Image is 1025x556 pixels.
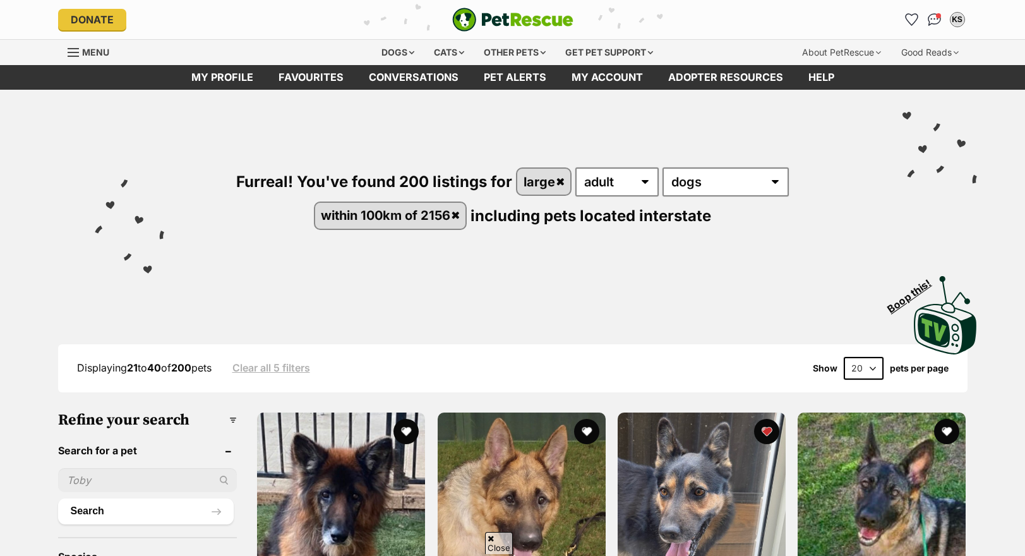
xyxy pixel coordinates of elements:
label: pets per page [890,363,949,373]
button: favourite [754,419,779,444]
span: including pets located interstate [471,206,711,224]
ul: Account quick links [902,9,968,30]
div: Cats [425,40,473,65]
div: Get pet support [556,40,662,65]
div: Good Reads [892,40,968,65]
a: Donate [58,9,126,30]
button: My account [947,9,968,30]
div: Other pets [475,40,554,65]
img: logo-e224e6f780fb5917bec1dbf3a21bbac754714ae5b6737aabdf751b685950b380.svg [452,8,573,32]
header: Search for a pet [58,445,237,456]
a: Pet alerts [471,65,559,90]
a: PetRescue [452,8,573,32]
button: favourite [935,419,960,444]
a: My profile [179,65,266,90]
span: Show [813,363,837,373]
strong: 21 [127,361,138,374]
img: chat-41dd97257d64d25036548639549fe6c8038ab92f7586957e7f3b1b290dea8141.svg [928,13,941,26]
a: Menu [68,40,118,63]
a: Favourites [266,65,356,90]
button: Search [58,499,234,524]
span: Furreal! You've found 200 listings for [236,172,512,191]
a: Conversations [925,9,945,30]
strong: 200 [171,361,191,374]
a: My account [559,65,656,90]
strong: 40 [147,361,161,374]
span: Displaying to of pets [77,361,212,374]
a: Help [796,65,847,90]
a: Clear all 5 filters [232,362,310,373]
input: Toby [58,468,237,492]
button: favourite [574,419,599,444]
a: Adopter resources [656,65,796,90]
a: Favourites [902,9,922,30]
span: Boop this! [885,269,943,315]
a: large [517,169,570,195]
a: conversations [356,65,471,90]
a: within 100km of 2156 [315,203,466,229]
a: Boop this! [914,265,977,357]
div: About PetRescue [793,40,890,65]
h3: Refine your search [58,411,237,429]
div: KS [951,13,964,26]
button: favourite [394,419,419,444]
span: Menu [82,47,109,57]
span: Close [485,532,513,554]
div: Dogs [373,40,423,65]
img: PetRescue TV logo [914,276,977,354]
